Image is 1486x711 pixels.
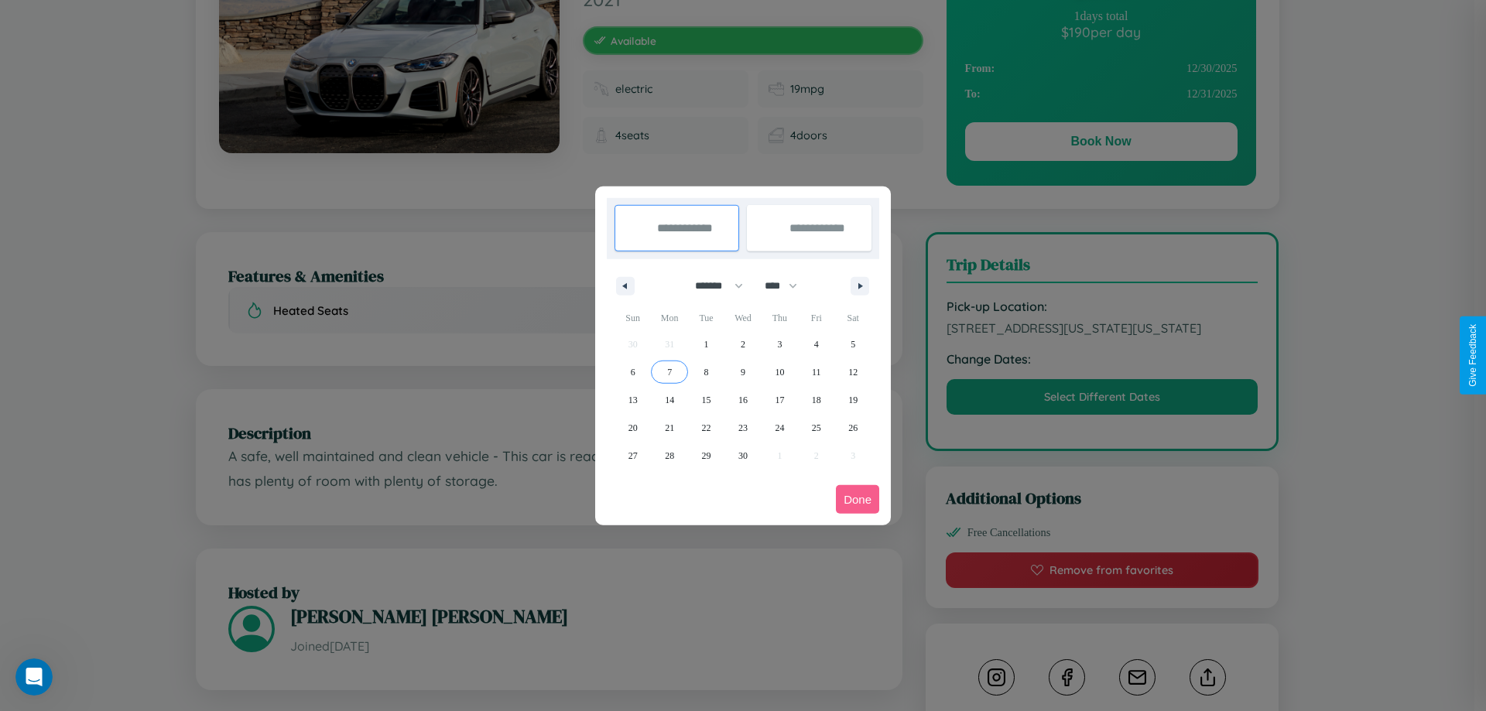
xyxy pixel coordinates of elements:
button: 14 [651,386,687,414]
div: Give Feedback [1467,324,1478,387]
span: Sun [615,306,651,330]
span: 8 [704,358,709,386]
button: 2 [724,330,761,358]
button: 1 [688,330,724,358]
button: 30 [724,442,761,470]
button: 6 [615,358,651,386]
span: Mon [651,306,687,330]
span: 12 [848,358,858,386]
button: 17 [762,386,798,414]
button: 29 [688,442,724,470]
span: 13 [628,386,638,414]
button: 18 [798,386,834,414]
span: 17 [775,386,784,414]
button: 23 [724,414,761,442]
button: 22 [688,414,724,442]
span: 16 [738,386,748,414]
span: 4 [814,330,819,358]
span: 24 [775,414,784,442]
button: 13 [615,386,651,414]
span: 29 [702,442,711,470]
span: 9 [741,358,745,386]
span: 18 [812,386,821,414]
span: 19 [848,386,858,414]
span: 15 [702,386,711,414]
button: 19 [835,386,871,414]
span: 25 [812,414,821,442]
iframe: Intercom live chat [15,658,53,696]
button: 27 [615,442,651,470]
span: 6 [631,358,635,386]
span: 11 [812,358,821,386]
button: 5 [835,330,871,358]
span: 26 [848,414,858,442]
button: 8 [688,358,724,386]
span: 28 [665,442,674,470]
span: 1 [704,330,709,358]
span: 27 [628,442,638,470]
span: Thu [762,306,798,330]
span: Tue [688,306,724,330]
span: 14 [665,386,674,414]
span: 10 [775,358,784,386]
span: 23 [738,414,748,442]
button: 24 [762,414,798,442]
button: 10 [762,358,798,386]
button: 3 [762,330,798,358]
button: 4 [798,330,834,358]
button: 21 [651,414,687,442]
span: 30 [738,442,748,470]
button: Done [836,485,879,514]
span: Fri [798,306,834,330]
button: 11 [798,358,834,386]
span: 5 [851,330,855,358]
span: 7 [667,358,672,386]
span: 21 [665,414,674,442]
button: 7 [651,358,687,386]
button: 26 [835,414,871,442]
span: 20 [628,414,638,442]
button: 12 [835,358,871,386]
span: Sat [835,306,871,330]
button: 16 [724,386,761,414]
button: 15 [688,386,724,414]
span: 22 [702,414,711,442]
button: 25 [798,414,834,442]
button: 9 [724,358,761,386]
span: 2 [741,330,745,358]
span: 3 [777,330,782,358]
button: 20 [615,414,651,442]
span: Wed [724,306,761,330]
button: 28 [651,442,687,470]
